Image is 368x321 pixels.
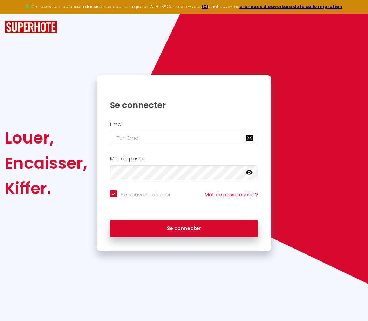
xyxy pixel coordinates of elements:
div: Kiffer. [5,176,87,201]
h2: Mot de passe [110,156,258,162]
img: SuperHote logo [5,21,57,34]
a: Mot de passe oublié ? [205,191,258,198]
h1: Se connecter [110,100,258,111]
a: ICI [202,4,208,9]
div: Louer, [5,125,87,151]
h2: Email [110,121,258,127]
button: Se connecter [110,220,258,237]
input: Ton Email [110,131,258,145]
a: créneaux d'ouverture de la salle migration [239,4,342,9]
div: Encaisser, [5,151,87,176]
